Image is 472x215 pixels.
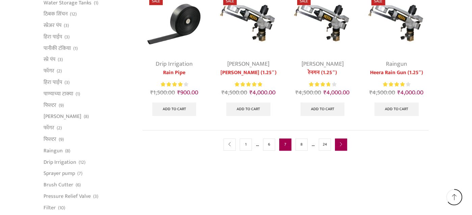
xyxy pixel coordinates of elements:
[44,88,73,99] a: पाण्याच्या टाक्या
[323,88,326,98] span: ₹
[301,59,343,69] a: [PERSON_NAME]
[44,190,91,202] a: Pressure Relief Valve
[365,69,428,77] a: Heera Rain Gun (1.25″)
[386,59,407,69] a: Raingun
[150,88,153,98] span: ₹
[93,193,98,200] span: (3)
[216,69,280,77] a: [PERSON_NAME] (1.25″)
[64,79,70,86] span: (3)
[312,140,315,149] span: …
[44,168,75,179] a: Sprayer pump
[44,8,68,20] a: ठिबक सिंचन
[300,102,345,116] a: Add to cart: “रेनगन (1.25")”
[57,125,62,131] span: (2)
[177,88,180,98] span: ₹
[44,65,54,77] a: फॉगर
[240,139,252,151] a: Page 1
[57,68,62,74] span: (2)
[44,20,61,31] a: स्प्रेअर पंप
[235,81,262,88] span: Rated out of 5
[44,54,55,65] a: स्प्रे पंप
[79,159,85,166] span: (12)
[64,34,70,40] span: (3)
[44,77,62,88] a: हिरा पाईप
[44,202,56,213] a: Filter
[221,88,225,98] span: ₹
[221,88,247,98] bdi: 4,500.00
[397,88,423,98] bdi: 4,000.00
[64,22,69,29] span: (3)
[290,69,354,77] a: रेनगन (1.25″)
[76,182,81,188] span: (6)
[142,69,206,77] a: Rain Pipe
[383,81,405,88] span: Rated out of 5
[59,102,64,109] span: (9)
[235,81,262,88] div: Rated 5.00 out of 5
[397,88,400,98] span: ₹
[226,102,270,116] a: Add to cart: “हिरा रेनगन (1.25")”
[59,136,64,143] span: (9)
[44,31,62,42] a: हिरा पाईप
[44,122,54,134] a: फॉगर
[44,99,56,111] a: फिल्टर
[161,81,183,88] span: Rated out of 5
[150,88,175,98] bdi: 1,500.00
[263,139,275,151] a: Page 6
[250,88,276,98] bdi: 4,000.00
[323,88,349,98] bdi: 4,000.00
[44,111,81,122] a: [PERSON_NAME]
[70,11,77,18] span: (12)
[177,88,198,98] bdi: 900.00
[309,81,330,88] span: Rated out of 5
[250,88,253,98] span: ₹
[58,205,65,211] span: (10)
[161,81,188,88] div: Rated 4.13 out of 5
[383,81,410,88] div: Rated 4.00 out of 5
[295,139,308,151] a: Page 8
[84,113,89,120] span: (8)
[295,88,298,98] span: ₹
[44,42,71,54] a: पानीकी टंकिया
[44,145,63,156] a: Raingun
[44,156,76,168] a: Drip Irrigation
[76,91,80,97] span: (1)
[152,102,196,116] a: Add to cart: “Rain Pipe”
[58,56,63,63] span: (3)
[295,88,321,98] bdi: 4,500.00
[374,102,419,116] a: Add to cart: “Heera Rain Gun (1.25")”
[319,139,331,151] a: Page 24
[309,81,336,88] div: Rated 3.89 out of 5
[142,130,429,159] nav: Product Pagination
[256,140,259,149] span: …
[44,179,73,191] a: Brush Cutter
[369,88,395,98] bdi: 4,500.00
[279,139,291,151] span: Page 7
[44,133,56,145] a: फिल्टर
[65,148,70,154] span: (8)
[227,59,269,69] a: [PERSON_NAME]
[77,170,82,177] span: (7)
[156,59,193,69] a: Drip Irrigation
[369,88,372,98] span: ₹
[73,45,78,52] span: (1)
